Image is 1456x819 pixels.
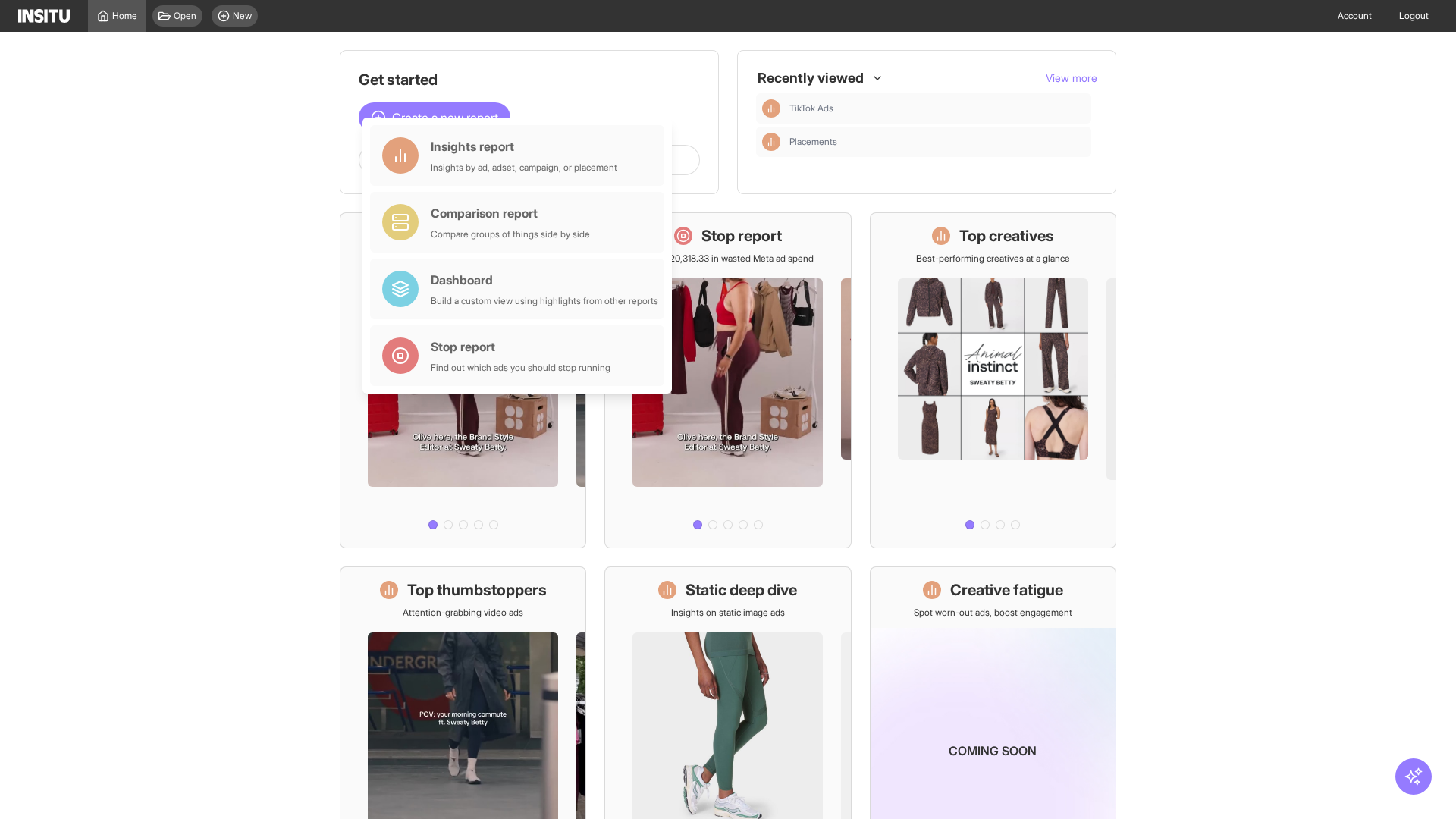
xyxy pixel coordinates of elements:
[762,133,780,151] div: Insights
[789,136,837,148] span: Placements
[392,108,498,127] span: Create a new report
[340,212,586,548] a: What's live nowSee all active ads instantly
[174,10,196,22] span: Open
[701,225,782,246] h1: Stop report
[642,253,814,265] p: Save £20,318.33 in wasted Meta ad spend
[431,337,610,356] div: Stop report
[671,607,785,619] p: Insights on static image ads
[789,136,1085,148] span: Placements
[686,579,797,601] h1: Static deep dive
[112,10,137,22] span: Home
[870,212,1116,548] a: Top creativesBest-performing creatives at a glance
[359,69,700,90] h1: Get started
[431,295,658,307] div: Build a custom view using highlights from other reports
[359,102,510,133] button: Create a new report
[604,212,851,548] a: Stop reportSave £20,318.33 in wasted Meta ad spend
[789,102,833,115] span: TikTok Ads
[233,10,252,22] span: New
[18,9,70,23] img: Logo
[431,137,617,155] div: Insights report
[916,253,1070,265] p: Best-performing creatives at a glance
[403,607,523,619] p: Attention-grabbing video ads
[1046,71,1097,84] span: View more
[431,162,617,174] div: Insights by ad, adset, campaign, or placement
[762,99,780,118] div: Insights
[431,228,590,240] div: Compare groups of things side by side
[959,225,1054,246] h1: Top creatives
[431,271,658,289] div: Dashboard
[431,204,590,222] div: Comparison report
[1046,71,1097,86] button: View more
[407,579,547,601] h1: Top thumbstoppers
[789,102,1085,115] span: TikTok Ads
[431,362,610,374] div: Find out which ads you should stop running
